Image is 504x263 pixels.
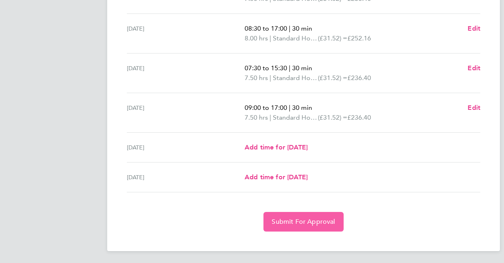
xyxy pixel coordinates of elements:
span: Standard Hourly [273,33,318,43]
span: 8.00 hrs [245,34,268,42]
span: | [289,25,290,32]
span: Standard Hourly [273,113,318,123]
span: 30 min [292,25,312,32]
span: | [289,64,290,72]
span: Standard Hourly [273,73,318,83]
span: £252.16 [347,34,371,42]
a: Edit [468,24,480,33]
span: Edit [468,25,480,32]
span: 30 min [292,64,312,72]
div: [DATE] [127,172,245,182]
span: 08:30 to 17:00 [245,25,287,32]
span: 7.50 hrs [245,114,268,121]
span: | [289,104,290,111]
span: (£31.52) = [318,114,347,121]
span: (£31.52) = [318,34,347,42]
span: | [270,74,271,82]
span: £236.40 [347,74,371,82]
span: Edit [468,104,480,111]
a: Add time for [DATE] [245,143,308,152]
span: Add time for [DATE] [245,173,308,181]
a: Add time for [DATE] [245,172,308,182]
span: Add time for [DATE] [245,143,308,151]
a: Edit [468,103,480,113]
span: £236.40 [347,114,371,121]
span: (£31.52) = [318,74,347,82]
div: [DATE] [127,24,245,43]
div: [DATE] [127,103,245,123]
a: Edit [468,63,480,73]
span: 30 min [292,104,312,111]
div: [DATE] [127,63,245,83]
span: 09:00 to 17:00 [245,104,287,111]
button: Submit For Approval [263,212,343,232]
span: Submit For Approval [272,218,335,226]
span: | [270,34,271,42]
div: [DATE] [127,143,245,152]
span: 7.50 hrs [245,74,268,82]
span: 07:30 to 15:30 [245,64,287,72]
span: | [270,114,271,121]
span: Edit [468,64,480,72]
